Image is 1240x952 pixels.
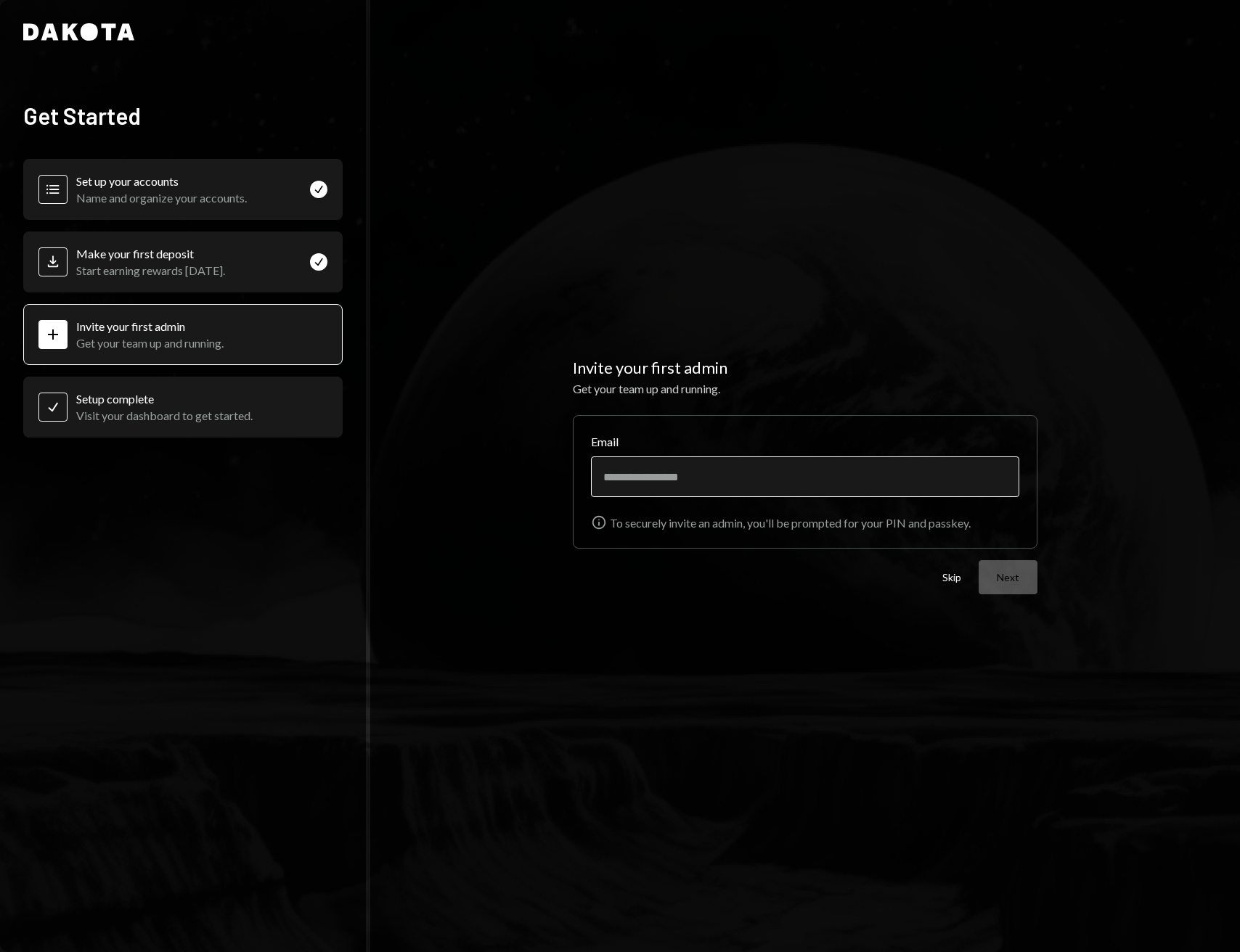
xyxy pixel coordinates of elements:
[76,191,247,205] div: Name and organize your accounts.
[76,247,225,260] div: Make your first deposit
[76,319,224,333] div: Invite your first admin
[76,263,225,277] div: Start earning rewards [DATE].
[591,433,1019,451] label: Email
[76,336,224,350] div: Get your team up and running.
[942,571,961,585] button: Skip
[573,380,1037,398] div: Get your team up and running.
[76,174,247,188] div: Set up your accounts
[610,516,971,530] div: To securely invite an admin, you'll be prompted for your PIN and passkey.
[76,409,253,422] div: Visit your dashboard to get started.
[76,392,253,406] div: Setup complete
[23,101,343,130] h2: Get Started
[573,358,1037,378] h2: Invite your first admin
